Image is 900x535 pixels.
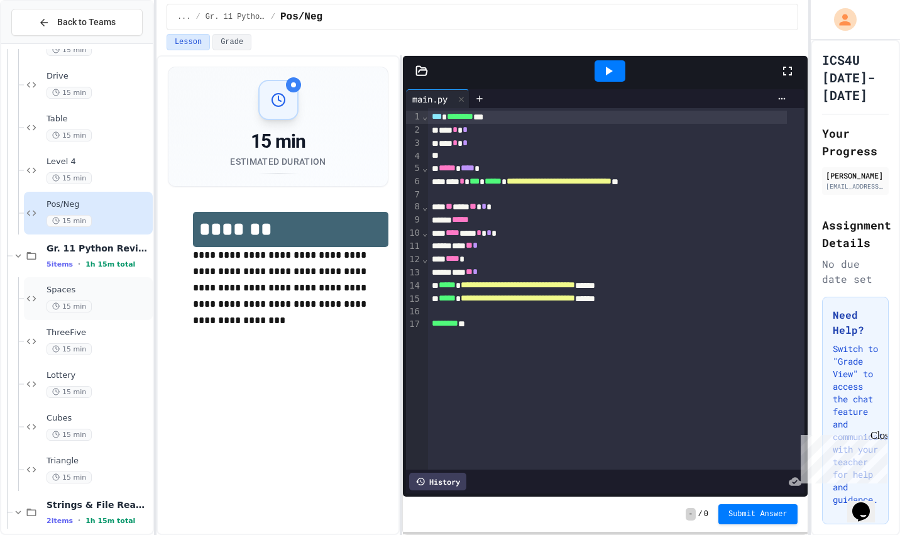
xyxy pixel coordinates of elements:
p: Switch to "Grade View" to access the chat feature and communicate with your teacher for help and ... [833,343,878,506]
span: 1h 15m total [85,260,135,268]
div: 13 [406,267,422,280]
div: 10 [406,227,422,240]
button: Back to Teams [11,9,143,36]
span: / [698,509,703,519]
div: 12 [406,253,422,267]
span: ... [177,12,191,22]
span: Strings & File Reading [47,499,150,510]
div: My Account [821,5,860,34]
span: 15 min [47,343,92,355]
button: Submit Answer [718,504,798,524]
span: 15 min [47,87,92,99]
span: Fold line [422,111,428,121]
span: / [271,12,275,22]
div: 15 [406,293,422,306]
span: Gr. 11 Python Review 1 [206,12,266,22]
span: 15 min [47,472,92,483]
div: 1 [406,111,422,124]
div: 17 [406,318,422,331]
h1: ICS4U [DATE]-[DATE] [822,51,889,104]
span: 0 [704,509,708,519]
span: Triangle [47,456,150,466]
span: 15 min [47,429,92,441]
button: Grade [212,34,251,50]
div: [EMAIL_ADDRESS][DOMAIN_NAME] [826,182,885,191]
div: 4 [406,150,422,163]
div: 5 [406,162,422,175]
span: - [686,508,695,521]
span: 5 items [47,260,73,268]
div: 16 [406,306,422,318]
div: 8 [406,201,422,214]
div: 14 [406,280,422,293]
div: 7 [406,189,422,201]
span: ThreeFive [47,328,150,338]
span: / [196,12,200,22]
div: 2 [406,124,422,137]
span: • [78,259,80,269]
iframe: chat widget [847,485,887,522]
h2: Your Progress [822,124,889,160]
div: 9 [406,214,422,227]
div: No due date set [822,256,889,287]
h2: Assignment Details [822,216,889,251]
span: 15 min [47,386,92,398]
span: Table [47,114,150,124]
span: Cubes [47,413,150,424]
span: 15 min [47,301,92,312]
iframe: chat widget [796,430,887,483]
div: Chat with us now!Close [5,5,87,80]
div: [PERSON_NAME] [826,170,885,181]
span: • [78,516,80,526]
div: 6 [406,175,422,189]
span: 1h 15m total [85,517,135,525]
span: Pos/Neg [47,199,150,210]
span: 15 min [47,44,92,56]
span: 15 min [47,130,92,141]
span: Fold line [422,228,428,238]
div: main.py [406,92,454,106]
div: Estimated Duration [230,155,326,168]
span: Fold line [422,202,428,212]
span: Fold line [422,163,428,173]
span: Spaces [47,285,150,295]
span: 15 min [47,172,92,184]
span: Fold line [422,254,428,264]
span: 2 items [47,517,73,525]
span: Back to Teams [57,16,116,29]
span: Gr. 11 Python Review 2 [47,243,150,254]
div: 15 min [230,130,326,153]
h3: Need Help? [833,307,878,338]
span: Pos/Neg [280,9,322,25]
div: History [409,473,466,490]
button: Lesson [167,34,210,50]
span: Level 4 [47,157,150,167]
div: main.py [406,89,469,108]
span: Lottery [47,370,150,381]
div: 3 [406,137,422,150]
span: Submit Answer [728,509,787,519]
span: 15 min [47,215,92,227]
div: 11 [406,240,422,253]
span: Drive [47,71,150,82]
